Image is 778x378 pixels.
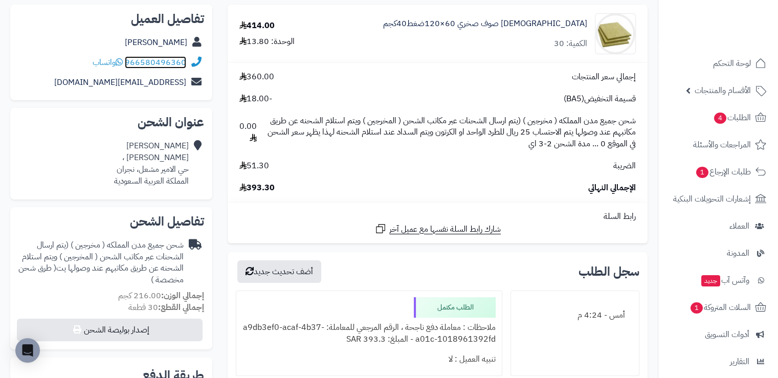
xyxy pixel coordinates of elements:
a: أدوات التسويق [664,322,772,347]
a: الطلبات4 [664,105,772,130]
div: Open Intercom Messenger [15,338,40,363]
a: السلات المتروكة1 [664,295,772,320]
span: قسيمة التخفيض(BA5) [564,93,636,105]
a: [PERSON_NAME] [125,36,187,49]
div: رابط السلة [232,211,643,223]
a: شارك رابط السلة نفسها مع عميل آخر [374,223,501,235]
button: إصدار بوليصة الشحن [17,319,203,341]
div: 414.00 [239,20,275,32]
span: 4 [714,113,726,124]
span: شارك رابط السلة نفسها مع عميل آخر [389,224,501,235]
h3: سجل الطلب [579,265,639,278]
span: الإجمالي النهائي [588,182,636,194]
a: المراجعات والأسئلة [664,132,772,157]
div: شحن جميع مدن المملكه ( مخرجين ) (يتم ارسال الشحنات عبر مكاتب الشحن ( المخرجين ) ويتم استلام الشحن... [18,239,184,286]
div: الوحدة: 13.80 [239,36,295,48]
span: المراجعات والأسئلة [693,138,751,152]
span: الطلبات [713,110,751,125]
span: العملاء [729,219,749,233]
h2: تفاصيل الشحن [18,215,204,228]
a: العملاء [664,214,772,238]
span: إشعارات التحويلات البنكية [673,192,751,206]
span: شحن جميع مدن المملكه ( مخرجين ) (يتم ارسال الشحنات عبر مكاتب الشحن ( المخرجين ) ويتم استلام الشحن... [267,115,636,150]
span: وآتس آب [700,273,749,287]
a: واتساب [93,56,123,69]
span: الضريبة [613,160,636,172]
strong: إجمالي الوزن: [161,290,204,302]
div: الكمية: 30 [554,38,587,50]
span: طلبات الإرجاع [695,165,751,179]
span: التقارير [730,354,749,369]
strong: إجمالي القطع: [158,301,204,314]
span: 0.00 [239,121,257,144]
span: 1 [691,302,703,314]
span: إجمالي سعر المنتجات [572,71,636,83]
span: لوحة التحكم [713,56,751,71]
h2: تفاصيل العميل [18,13,204,25]
div: ملاحظات : معاملة دفع ناجحة ، الرقم المرجعي للمعاملة: a9db3ef0-acaf-4b37-a01c-1018961392fd - المبل... [242,318,496,349]
small: 30 قطعة [128,301,204,314]
a: طلبات الإرجاع1 [664,160,772,184]
a: 966580496360 [125,56,186,69]
a: التقارير [664,349,772,374]
span: ( طرق شحن مخصصة ) [18,262,184,286]
span: أدوات التسويق [705,327,749,342]
span: الأقسام والمنتجات [695,83,751,98]
div: تنبيه العميل : لا [242,349,496,369]
a: [EMAIL_ADDRESS][DOMAIN_NAME] [54,76,186,88]
div: الطلب مكتمل [414,297,496,318]
a: إشعارات التحويلات البنكية [664,187,772,211]
a: وآتس آبجديد [664,268,772,293]
span: السلات المتروكة [690,300,751,315]
div: أمس - 4:24 م [517,305,633,325]
span: 393.30 [239,182,275,194]
button: أضف تحديث جديد [237,260,321,283]
span: 51.30 [239,160,269,172]
a: [DEMOGRAPHIC_DATA] صوف صخري 60×120ضغط40كجم [383,18,587,30]
span: -18.00 [239,93,272,105]
img: 1692279947-download%20-%202023-08-17T164112.501-90x90.jpeg [595,13,635,54]
span: المدونة [727,246,749,260]
a: المدونة [664,241,772,265]
div: [PERSON_NAME] [PERSON_NAME] ، حي الامير مشعل، نجران المملكة العربية السعودية [114,140,189,187]
h2: عنوان الشحن [18,116,204,128]
a: لوحة التحكم [664,51,772,76]
span: 360.00 [239,71,274,83]
small: 216.00 كجم [118,290,204,302]
span: 1 [696,167,708,178]
span: جديد [701,275,720,286]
